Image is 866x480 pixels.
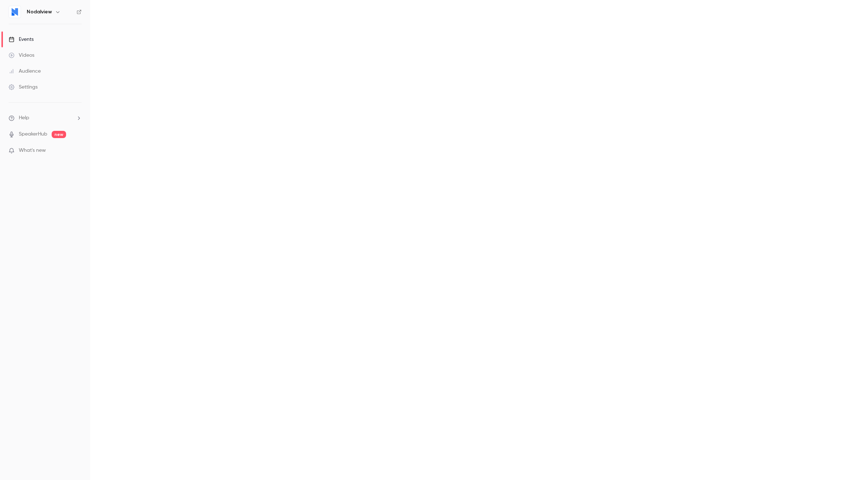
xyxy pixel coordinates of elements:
[9,114,82,122] li: help-dropdown-opener
[9,6,21,18] img: Nodalview
[9,52,34,59] div: Videos
[19,114,29,122] span: Help
[52,131,66,138] span: new
[27,8,52,16] h6: Nodalview
[19,130,47,138] a: SpeakerHub
[9,83,38,91] div: Settings
[19,147,46,154] span: What's new
[9,68,41,75] div: Audience
[9,36,34,43] div: Events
